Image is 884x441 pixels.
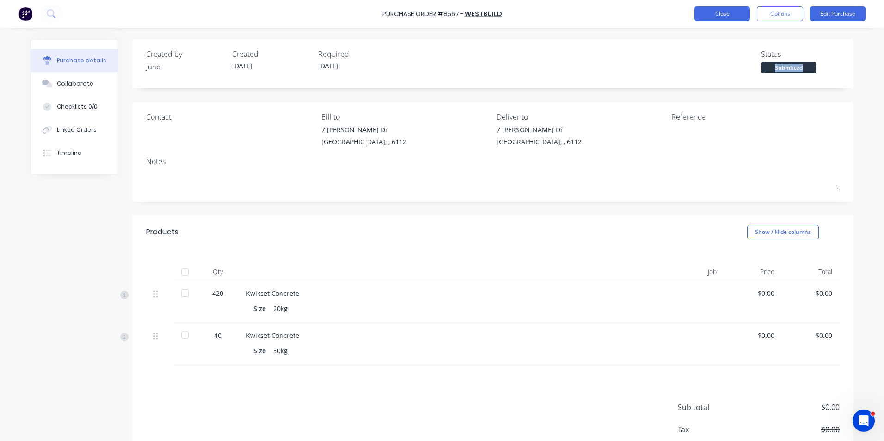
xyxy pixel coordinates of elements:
div: $0.00 [789,288,832,298]
button: Timeline [31,141,118,165]
div: Bill to [321,111,490,122]
div: [GEOGRAPHIC_DATA], , 6112 [321,137,406,147]
div: Created [232,49,311,60]
div: Checklists 0/0 [57,103,98,111]
div: Total [782,263,840,281]
div: Created by [146,49,225,60]
div: Submitted [761,62,816,73]
span: $0.00 [747,402,840,413]
div: Kwikset Concrete [246,288,647,298]
div: Price [724,263,782,281]
div: Deliver to [497,111,665,122]
button: Checklists 0/0 [31,95,118,118]
div: 40 [204,331,231,340]
button: Collaborate [31,72,118,95]
span: $0.00 [747,424,840,435]
div: Timeline [57,149,81,157]
div: Collaborate [57,80,93,88]
div: Purchase Order #8567 - [382,9,464,19]
div: Notes [146,156,840,167]
div: Products [146,227,178,238]
div: Kwikset Concrete [246,331,647,340]
div: Contact [146,111,314,122]
button: Options [757,6,803,21]
iframe: Intercom live chat [853,410,875,432]
button: Show / Hide columns [747,225,819,239]
div: $0.00 [731,288,774,298]
div: 7 [PERSON_NAME] Dr [321,125,406,135]
div: Job [655,263,724,281]
span: Tax [678,424,747,435]
a: Westbuild [465,9,502,18]
div: Required [318,49,397,60]
div: 20kg [273,302,288,315]
button: Linked Orders [31,118,118,141]
button: Purchase details [31,49,118,72]
div: Purchase details [57,56,106,65]
div: $0.00 [789,331,832,340]
div: Size [253,302,273,315]
div: $0.00 [731,331,774,340]
div: 420 [204,288,231,298]
button: Edit Purchase [810,6,866,21]
div: Linked Orders [57,126,97,134]
div: Size [253,344,273,357]
div: 30kg [273,344,288,357]
span: Sub total [678,402,747,413]
div: Status [761,49,840,60]
div: [GEOGRAPHIC_DATA], , 6112 [497,137,582,147]
div: June [146,62,225,72]
img: Factory [18,7,32,21]
button: Close [694,6,750,21]
div: Qty [197,263,239,281]
div: 7 [PERSON_NAME] Dr [497,125,582,135]
div: Reference [671,111,840,122]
